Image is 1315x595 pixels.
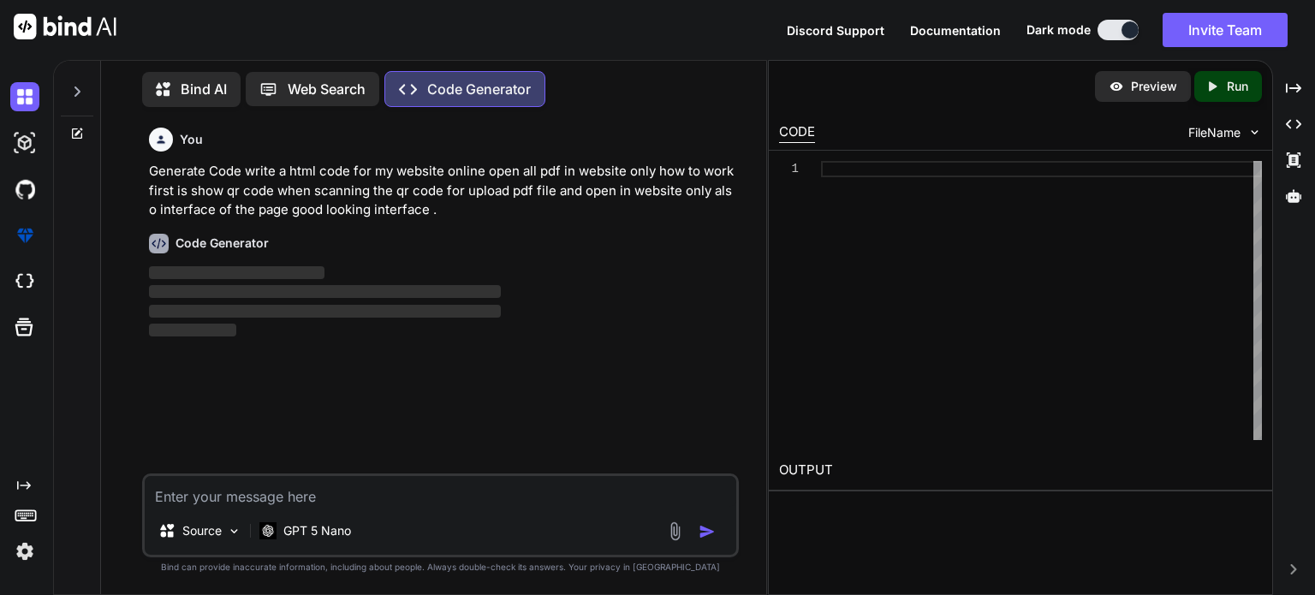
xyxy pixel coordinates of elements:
span: Discord Support [787,23,884,38]
p: Generate Code write a html code for my website online open all pdf in website only how to work fi... [149,162,735,220]
img: settings [10,537,39,566]
span: ‌ [149,324,237,336]
p: GPT 5 Nano [283,522,351,539]
img: Pick Models [227,524,241,538]
h2: OUTPUT [769,450,1272,491]
span: FileName [1188,124,1241,141]
p: Preview [1131,78,1177,95]
span: Documentation [910,23,1001,38]
span: Dark mode [1026,21,1091,39]
div: CODE [779,122,815,143]
img: icon [699,523,716,540]
h6: You [180,131,203,148]
button: Invite Team [1163,13,1288,47]
img: githubDark [10,175,39,204]
p: Run [1227,78,1248,95]
p: Bind AI [181,79,227,99]
span: ‌ [149,285,501,298]
span: ‌ [149,305,501,318]
img: GPT 5 Nano [259,522,277,538]
img: darkChat [10,82,39,111]
button: Discord Support [787,21,884,39]
img: attachment [665,521,685,541]
span: ‌ [149,266,325,279]
img: chevron down [1247,125,1262,140]
p: Web Search [288,79,366,99]
img: premium [10,221,39,250]
p: Bind can provide inaccurate information, including about people. Always double-check its answers.... [142,561,739,574]
p: Code Generator [427,79,531,99]
img: cloudideIcon [10,267,39,296]
button: Documentation [910,21,1001,39]
img: preview [1109,79,1124,94]
img: Bind AI [14,14,116,39]
div: 1 [779,161,799,177]
img: darkAi-studio [10,128,39,158]
h6: Code Generator [176,235,269,252]
p: Source [182,522,222,539]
